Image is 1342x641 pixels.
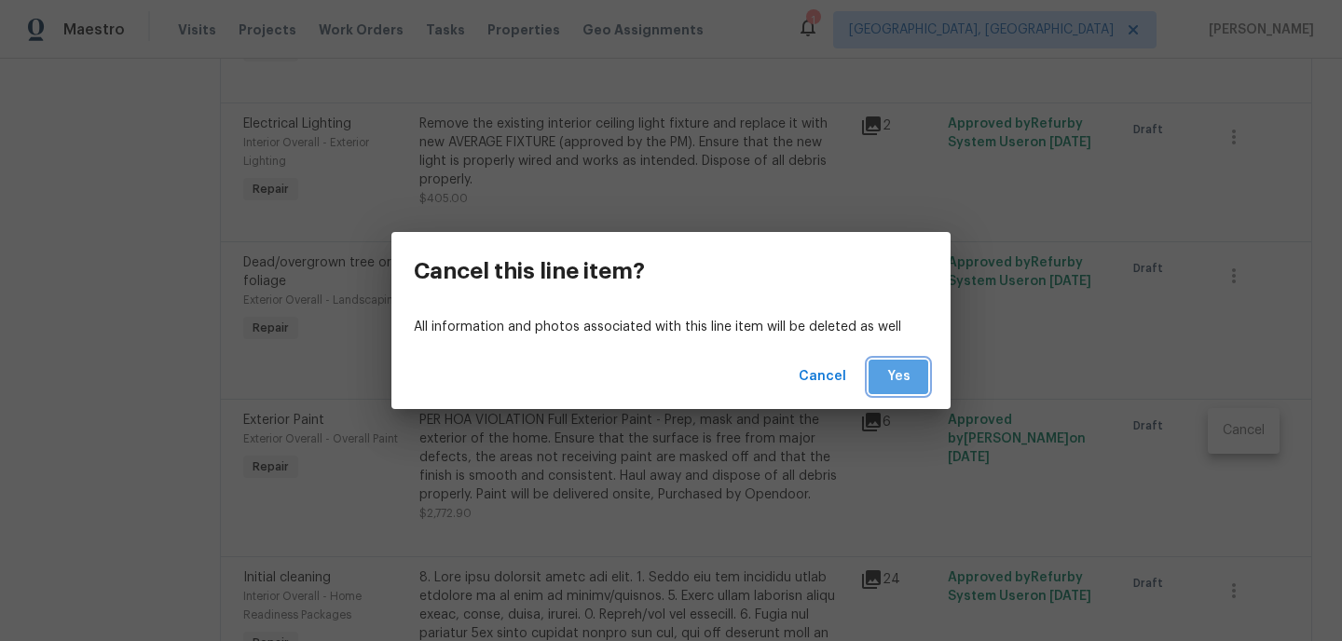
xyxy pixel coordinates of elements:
span: Cancel [799,365,846,389]
span: Yes [883,365,913,389]
button: Cancel [791,360,854,394]
p: All information and photos associated with this line item will be deleted as well [414,318,928,337]
h3: Cancel this line item? [414,258,645,284]
button: Yes [869,360,928,394]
